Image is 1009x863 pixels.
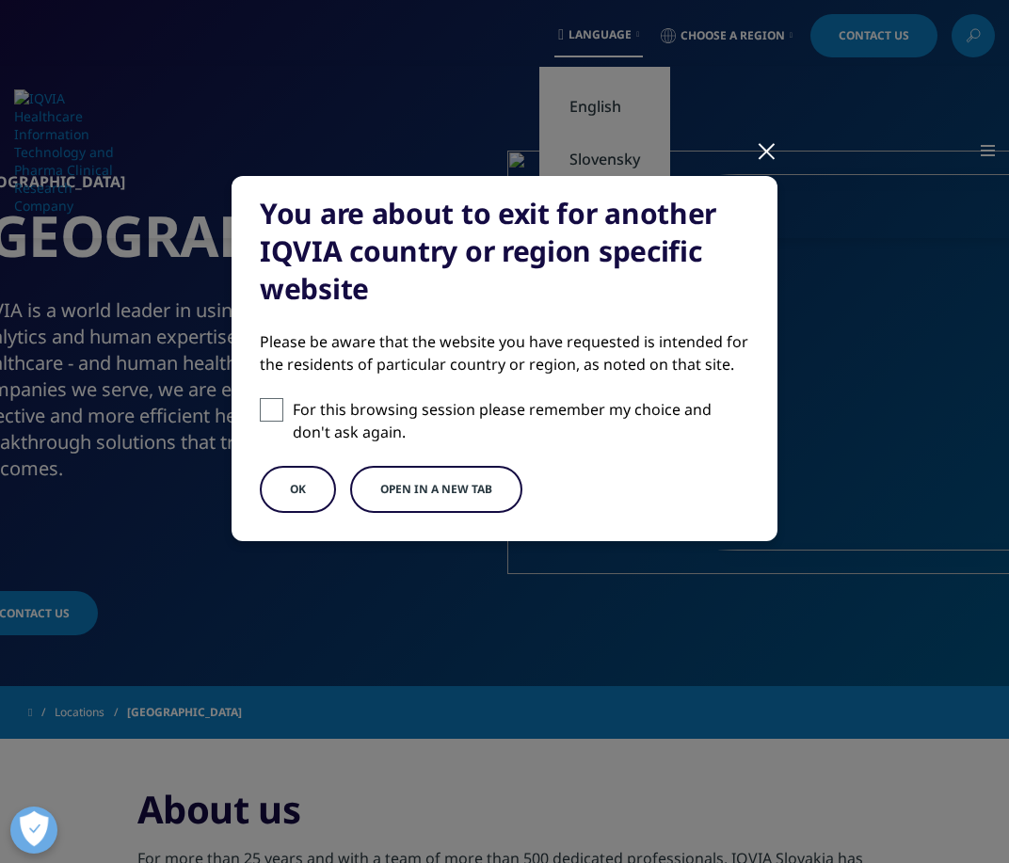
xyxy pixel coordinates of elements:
div: You are about to exit for another IQVIA country or region specific website [260,195,749,308]
button: Open in a new tab [350,466,522,513]
p: For this browsing session please remember my choice and don't ask again. [293,398,749,443]
button: OK [260,466,336,513]
button: Otvoriť predvoľby [10,807,57,854]
div: Please be aware that the website you have requested is intended for the residents of particular c... [260,330,749,376]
